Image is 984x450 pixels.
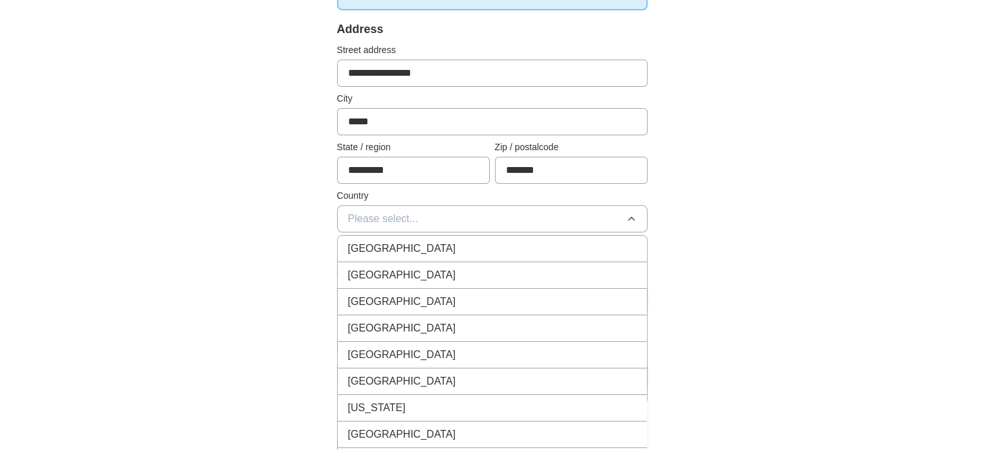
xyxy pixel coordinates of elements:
span: [GEOGRAPHIC_DATA] [348,321,456,336]
span: [GEOGRAPHIC_DATA] [348,347,456,363]
button: Please select... [337,205,648,232]
label: City [337,92,648,106]
span: [GEOGRAPHIC_DATA] [348,374,456,389]
span: [GEOGRAPHIC_DATA] [348,294,456,309]
span: [GEOGRAPHIC_DATA] [348,241,456,256]
span: Please select... [348,211,419,227]
label: Country [337,189,648,203]
div: Address [337,21,648,38]
span: [GEOGRAPHIC_DATA] [348,427,456,442]
span: [GEOGRAPHIC_DATA] [348,267,456,283]
label: Zip / postalcode [495,141,648,154]
span: [US_STATE] [348,400,406,416]
label: Street address [337,43,648,57]
label: State / region [337,141,490,154]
